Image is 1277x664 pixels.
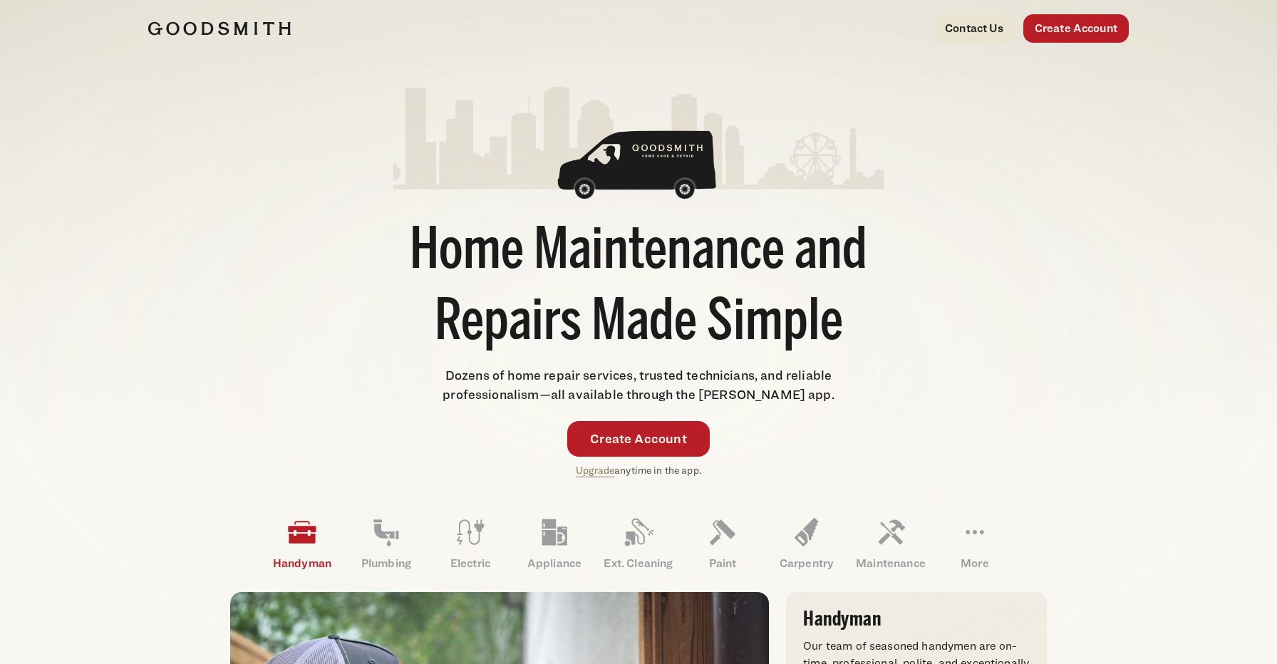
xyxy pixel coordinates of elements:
[765,555,849,572] p: Carpentry
[344,555,428,572] p: Plumbing
[765,507,849,581] a: Carpentry
[576,462,701,479] p: anytime in the app.
[393,217,884,360] h1: Home Maintenance and Repairs Made Simple
[803,609,1030,629] h3: Handyman
[849,555,933,572] p: Maintenance
[576,464,614,476] a: Upgrade
[344,507,428,581] a: Plumbing
[148,21,291,36] img: Goodsmith
[260,507,344,581] a: Handyman
[933,507,1017,581] a: More
[596,507,681,581] a: Ext. Cleaning
[512,555,596,572] p: Appliance
[1023,14,1129,43] a: Create Account
[428,555,512,572] p: Electric
[428,507,512,581] a: Electric
[443,368,834,402] span: Dozens of home repair services, trusted technicians, and reliable professionalism—all available t...
[934,14,1015,43] a: Contact Us
[933,555,1017,572] p: More
[849,507,933,581] a: Maintenance
[681,507,765,581] a: Paint
[596,555,681,572] p: Ext. Cleaning
[260,555,344,572] p: Handyman
[567,421,710,457] a: Create Account
[512,507,596,581] a: Appliance
[681,555,765,572] p: Paint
